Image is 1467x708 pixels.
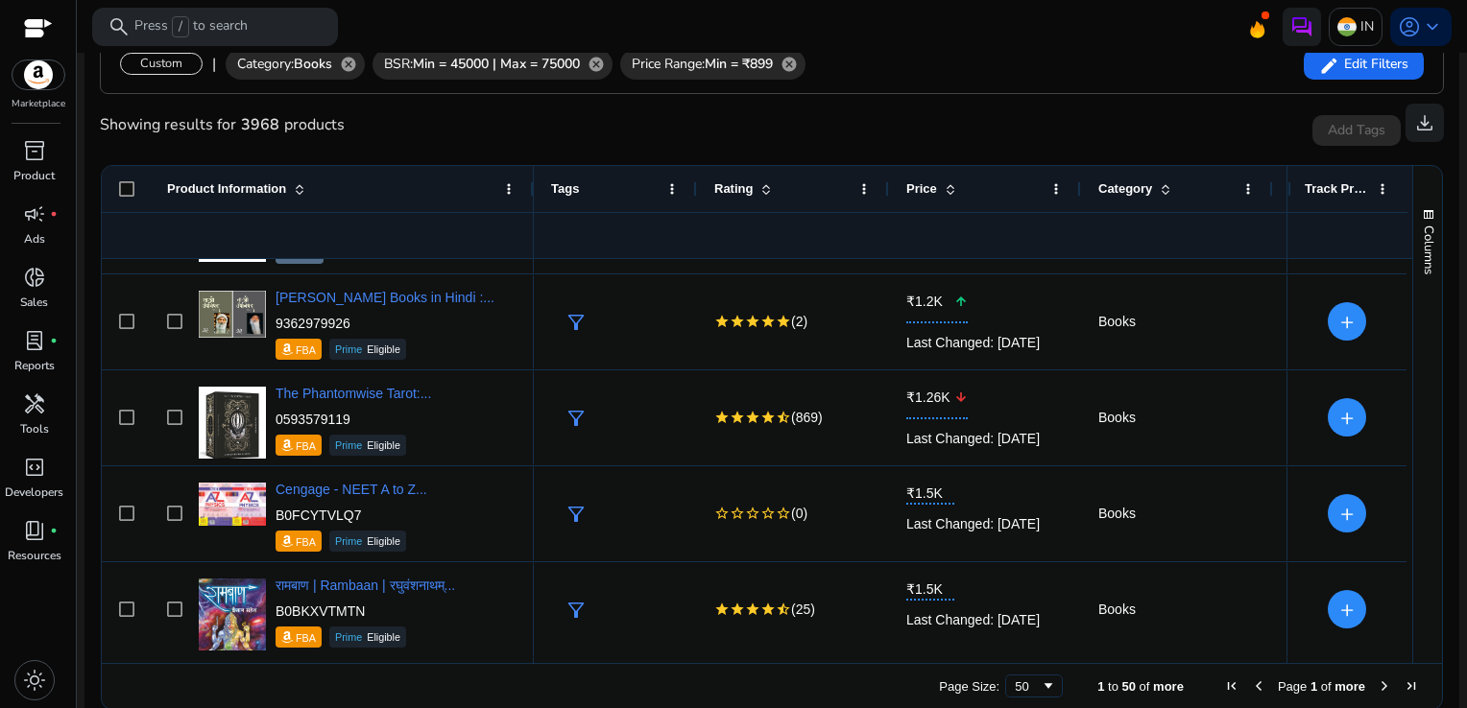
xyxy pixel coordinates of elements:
[384,54,580,74] span: BSR:
[565,599,588,622] span: filter_alt
[1406,104,1444,142] button: download
[745,314,760,329] mat-icon: star
[1421,15,1444,38] span: keyboard_arrow_down
[730,410,745,425] mat-icon: star
[1398,15,1421,38] span: account_circle
[1224,678,1239,694] div: First Page
[906,579,954,599] span: ₹1.5K
[730,506,745,521] mat-icon: star_border
[276,506,427,525] p: B0FCYTVLQ7
[1404,678,1419,694] div: Last Page
[23,139,46,162] span: inventory_2
[335,440,362,451] span: Prime
[23,202,46,225] span: campaign
[1153,679,1184,694] span: more
[705,55,773,73] b: Min = ₹899
[714,181,753,196] span: Rating
[776,314,791,329] mat-icon: star
[12,97,65,111] p: Marketplace
[776,410,791,425] mat-icon: star_half
[760,506,776,521] mat-icon: star_border
[1377,678,1392,694] div: Next Page
[212,53,216,76] div: |
[1304,49,1424,80] button: Edit Filters
[776,602,791,617] mat-icon: star_half
[1015,679,1041,694] div: 50
[1360,10,1374,43] p: IN
[335,536,362,547] span: Prime
[1420,225,1437,274] span: Columns
[565,311,588,334] span: filter_alt
[714,410,730,425] mat-icon: star
[906,601,1064,640] div: Last Changed: [DATE]
[1305,181,1369,196] span: Track Product
[1005,674,1063,697] div: Page Size
[1328,590,1366,628] button: +
[773,56,806,73] mat-icon: cancel
[50,527,58,534] span: fiber_manual_record
[730,602,745,617] mat-icon: star
[294,55,332,73] b: Books
[276,578,455,593] a: रामबाण | Rambaan | रघुवंशनाथम्...
[23,519,46,542] span: book_4
[413,55,580,73] b: Min = 45000 | Max = 75000
[23,456,46,479] span: code_blocks
[276,482,427,497] span: Cengage - NEET A to Z...
[23,266,46,289] span: donut_small
[1122,679,1136,694] span: 50
[745,602,760,617] mat-icon: star
[1328,494,1366,532] button: +
[954,378,968,417] mat-icon: arrow_downward
[1319,51,1339,81] mat-icon: edit
[12,60,64,89] img: amazon.svg
[1251,678,1266,694] div: Previous Page
[791,310,807,333] span: (2)
[335,632,362,643] span: Prime
[329,626,406,648] div: Eligible
[134,16,248,37] p: Press to search
[329,435,406,456] div: Eligible
[335,344,362,355] span: Prime
[1337,17,1357,36] img: in.svg
[13,167,55,184] p: Product
[1098,602,1136,617] span: Books
[108,15,131,38] span: search
[1328,302,1366,341] button: +
[580,56,613,73] mat-icon: cancel
[565,407,588,430] span: filter_alt
[714,314,730,329] mat-icon: star
[1328,398,1366,437] button: +
[50,337,58,344] span: fiber_manual_record
[5,484,63,501] p: Developers
[565,503,588,526] span: filter_alt
[760,410,776,425] mat-icon: star
[23,329,46,352] span: lab_profile
[276,290,494,305] a: [PERSON_NAME] Books in Hindi :...
[172,16,189,37] span: /
[50,210,58,218] span: fiber_manual_record
[551,181,579,196] span: Tags
[939,679,999,694] div: Page Size:
[296,341,316,360] p: FBA
[791,502,807,525] span: (0)
[236,113,284,136] b: 3968
[776,506,791,521] mat-icon: star_border
[120,53,203,75] div: Custom
[1335,679,1365,694] span: more
[276,386,431,401] a: The Phantomwise Tarot:...
[906,181,937,196] span: Price
[632,54,773,74] span: Price Range:
[714,506,730,521] mat-icon: star_border
[23,392,46,415] span: handyman
[329,531,406,552] div: Eligible
[954,282,968,321] mat-icon: arrow_upward
[1098,506,1136,521] span: Books
[296,532,316,552] p: FBA
[1339,55,1408,74] span: Edit Filters
[167,181,286,196] span: Product Information
[329,339,406,360] div: Eligible
[906,388,954,407] span: ₹1.26K
[24,230,45,248] p: Ads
